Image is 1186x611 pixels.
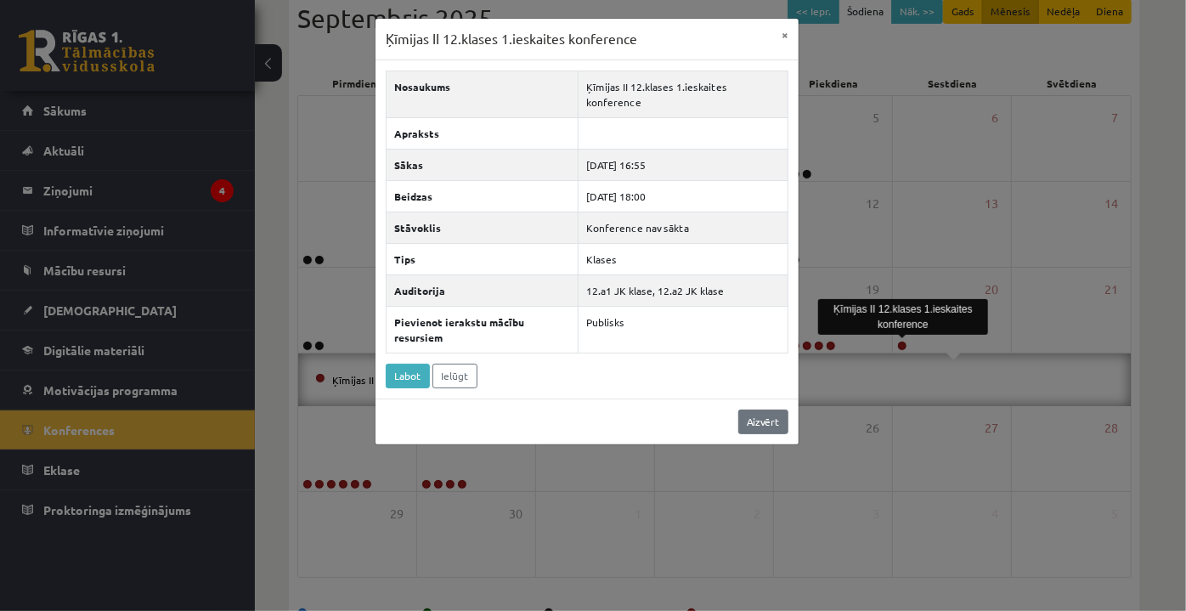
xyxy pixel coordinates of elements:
[387,71,579,117] th: Nosaukums
[579,149,788,180] td: [DATE] 16:55
[387,306,579,353] th: Pievienot ierakstu mācību resursiem
[818,299,988,335] div: Ķīmijas II 12.klases 1.ieskaites konference
[738,410,788,434] a: Aizvērt
[387,149,579,180] th: Sākas
[387,212,579,243] th: Stāvoklis
[579,306,788,353] td: Publisks
[579,180,788,212] td: [DATE] 18:00
[386,364,430,388] a: Labot
[387,180,579,212] th: Beidzas
[579,243,788,274] td: Klases
[387,274,579,306] th: Auditorija
[771,19,799,51] button: ×
[579,212,788,243] td: Konference nav sākta
[579,71,788,117] td: Ķīmijas II 12.klases 1.ieskaites konference
[579,274,788,306] td: 12.a1 JK klase, 12.a2 JK klase
[387,117,579,149] th: Apraksts
[432,364,477,388] a: Ielūgt
[386,29,637,49] h3: Ķīmijas II 12.klases 1.ieskaites konference
[387,243,579,274] th: Tips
